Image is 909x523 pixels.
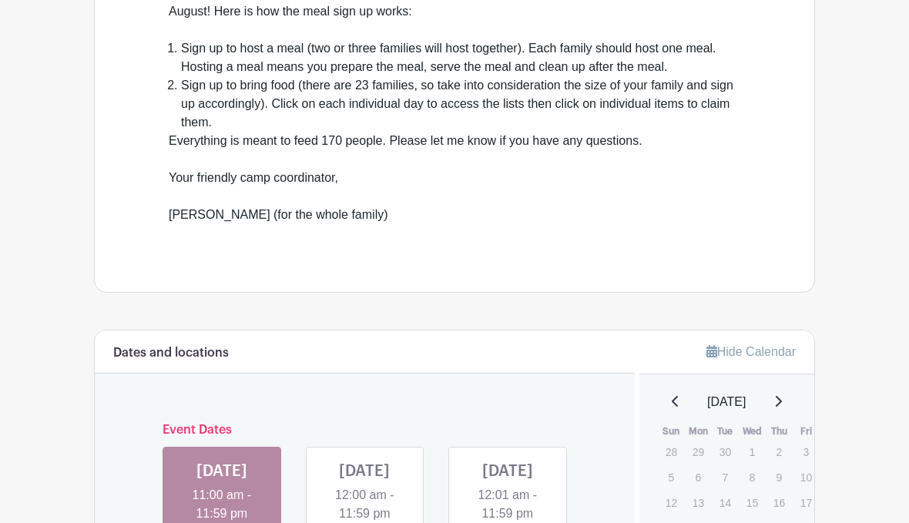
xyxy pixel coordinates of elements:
span: [DATE] [707,393,746,411]
p: 14 [713,491,738,515]
p: 9 [766,465,792,489]
p: 12 [659,491,684,515]
p: 3 [793,440,819,464]
p: 16 [766,491,792,515]
th: Sun [658,424,685,439]
div: Your friendly camp coordinator, [169,169,740,206]
th: Wed [739,424,766,439]
p: 30 [713,440,738,464]
h6: Event Dates [150,423,579,438]
p: 15 [740,491,765,515]
p: 17 [793,491,819,515]
p: 5 [659,465,684,489]
div: Everything is meant to feed 170 people. Please let me know if you have any questions. [169,132,740,169]
th: Thu [766,424,793,439]
p: 29 [686,440,711,464]
p: 10 [793,465,819,489]
th: Mon [685,424,712,439]
p: 28 [659,440,684,464]
p: 1 [740,440,765,464]
p: 7 [713,465,738,489]
th: Fri [793,424,820,439]
p: 6 [686,465,711,489]
p: 8 [740,465,765,489]
p: 2 [766,440,792,464]
div: [PERSON_NAME] (for the whole family) [169,206,740,243]
a: Hide Calendar [706,345,796,358]
li: Sign up to host a meal (two or three families will host together). Each family should host one me... [181,39,740,76]
h6: Dates and locations [113,346,229,360]
th: Tue [712,424,739,439]
p: 13 [686,491,711,515]
li: Sign up to bring food (there are 23 families, so take into consideration the size of your family ... [181,76,740,132]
